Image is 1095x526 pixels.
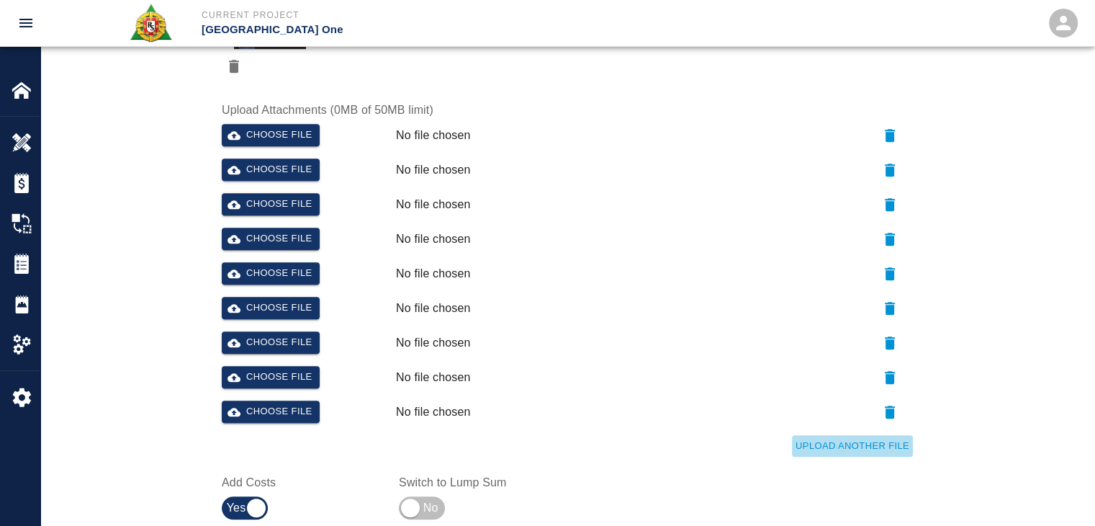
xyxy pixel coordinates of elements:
[9,6,43,40] button: open drawer
[222,228,320,250] button: Choose file
[202,22,626,38] p: [GEOGRAPHIC_DATA] One
[792,435,913,458] button: Upload Another File
[396,404,471,421] p: No file chosen
[396,265,471,282] p: No file chosen
[396,369,471,386] p: No file chosen
[1023,457,1095,526] iframe: Chat Widget
[396,161,471,179] p: No file chosen
[222,262,320,285] button: Choose file
[396,196,471,213] p: No file chosen
[222,102,913,118] label: Upload Attachments (0MB of 50MB limit)
[396,231,471,248] p: No file chosen
[396,127,471,144] p: No file chosen
[129,3,173,43] img: Roger & Sons Concrete
[202,9,626,22] p: Current Project
[222,366,320,388] button: Choose file
[222,159,320,181] button: Choose file
[222,297,320,319] button: Choose file
[399,474,559,491] label: Switch to Lump Sum
[222,474,382,491] label: Add Costs
[396,300,471,317] p: No file chosen
[222,193,320,215] button: Choose file
[222,331,320,354] button: Choose file
[222,124,320,146] button: Choose file
[396,334,471,352] p: No file chosen
[222,54,246,79] button: delete
[222,401,320,423] button: Choose file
